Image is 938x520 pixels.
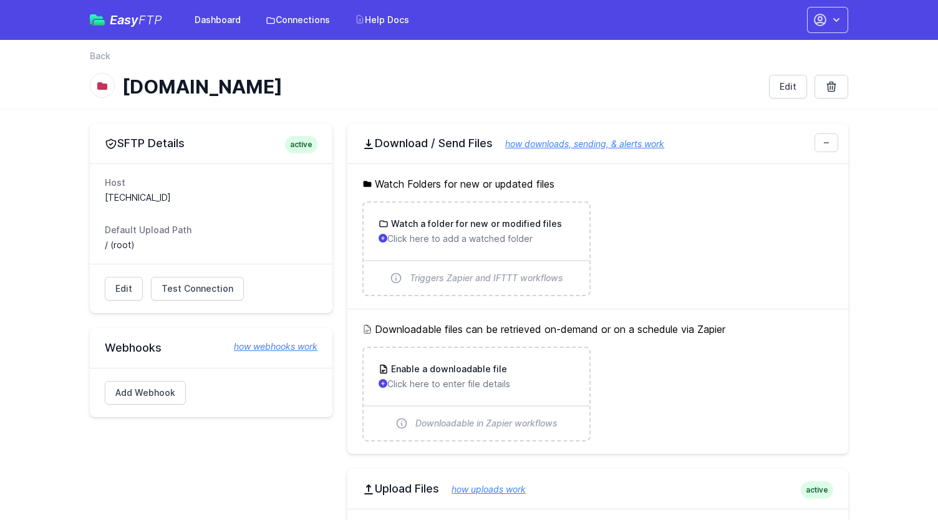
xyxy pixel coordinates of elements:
nav: Breadcrumb [90,50,848,70]
a: how webhooks work [221,340,317,353]
a: Back [90,50,110,62]
h5: Watch Folders for new or updated files [362,176,833,191]
a: Help Docs [347,9,417,31]
h1: [DOMAIN_NAME] [122,75,759,98]
a: Dashboard [187,9,248,31]
p: Click here to add a watched folder [379,233,574,245]
a: EasyFTP [90,14,162,26]
h2: Webhooks [105,340,317,355]
dt: Default Upload Path [105,224,317,236]
a: Enable a downloadable file Click here to enter file details Downloadable in Zapier workflows [364,348,589,440]
dt: Host [105,176,317,189]
a: Connections [258,9,337,31]
a: Add Webhook [105,381,186,405]
span: Test Connection [162,282,233,295]
dd: / (root) [105,239,317,251]
a: Edit [769,75,807,99]
h3: Watch a folder for new or modified files [389,218,562,230]
a: Watch a folder for new or modified files Click here to add a watched folder Triggers Zapier and I... [364,203,589,295]
p: Click here to enter file details [379,378,574,390]
a: how downloads, sending, & alerts work [493,138,664,149]
img: easyftp_logo.png [90,14,105,26]
a: how uploads work [439,484,526,494]
span: active [801,481,833,499]
h2: SFTP Details [105,136,317,151]
a: Test Connection [151,277,244,301]
span: active [285,136,317,153]
span: Easy [110,14,162,26]
span: FTP [138,12,162,27]
span: Downloadable in Zapier workflows [415,417,558,430]
dd: [TECHNICAL_ID] [105,191,317,204]
h2: Download / Send Files [362,136,833,151]
span: Triggers Zapier and IFTTT workflows [410,272,563,284]
h3: Enable a downloadable file [389,363,507,375]
h2: Upload Files [362,481,833,496]
h5: Downloadable files can be retrieved on-demand or on a schedule via Zapier [362,322,833,337]
a: Edit [105,277,143,301]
